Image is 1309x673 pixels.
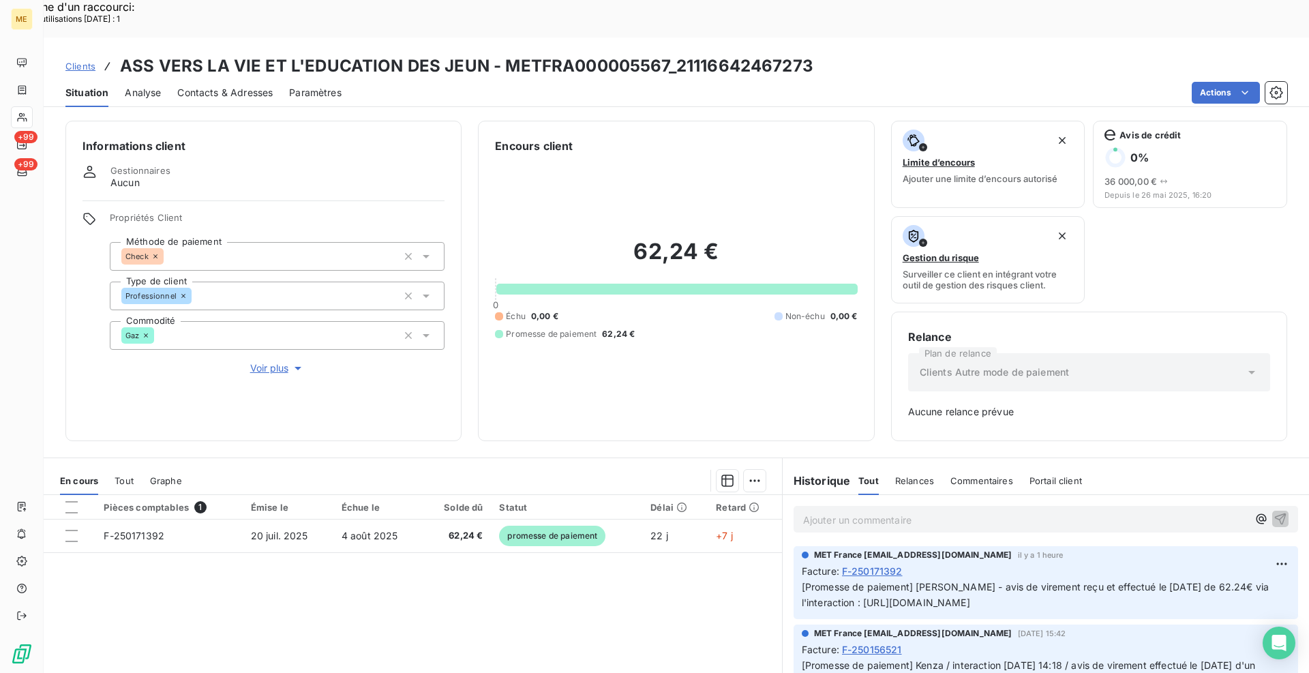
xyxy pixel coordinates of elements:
h3: ASS VERS LA VIE ET L'EDUCATION DES JEUN - METFRA000005567_21116642467273 [120,54,813,78]
span: 20 juil. 2025 [251,530,308,541]
span: +99 [14,131,37,143]
span: Commentaires [950,475,1013,486]
button: Voir plus [110,361,445,376]
span: 62,24 € [602,328,635,340]
span: Aucune relance prévue [908,405,1270,419]
span: 36 000,00 € [1104,176,1157,187]
span: MET France [EMAIL_ADDRESS][DOMAIN_NAME] [814,549,1012,561]
span: Aucun [110,176,140,190]
span: +7 j [716,530,733,541]
span: Tout [115,475,134,486]
span: Check [125,252,149,260]
a: +99 [11,134,32,155]
span: Ajouter une limite d’encours autorisé [903,173,1057,184]
span: Avis de crédit [1119,130,1181,140]
h6: Informations client [82,138,445,154]
span: 4 août 2025 [342,530,398,541]
span: 1 [194,501,207,513]
span: Depuis le 26 mai 2025, 16:20 [1104,191,1276,199]
div: Retard [716,502,773,513]
h6: Relance [908,329,1270,345]
span: promesse de paiement [499,526,605,546]
div: Solde dû [431,502,483,513]
span: Tout [858,475,879,486]
div: Open Intercom Messenger [1263,627,1295,659]
div: Pièces comptables [104,501,234,513]
img: Logo LeanPay [11,643,33,665]
h6: Encours client [495,138,573,154]
div: Émise le [251,502,325,513]
span: Gaz [125,331,139,340]
div: Échue le [342,502,415,513]
span: Échu [506,310,526,323]
span: En cours [60,475,98,486]
span: Non-échu [785,310,825,323]
span: Surveiller ce client en intégrant votre outil de gestion des risques client. [903,269,1074,290]
button: Actions [1192,82,1260,104]
span: Clients Autre mode de paiement [920,365,1070,379]
span: Facture : [802,564,839,578]
span: Graphe [150,475,182,486]
span: 0 [493,299,498,310]
span: 62,24 € [431,529,483,543]
span: Facture : [802,642,839,657]
span: Clients [65,61,95,72]
button: Limite d’encoursAjouter une limite d’encours autorisé [891,121,1085,208]
input: Ajouter une valeur [192,290,202,302]
span: Gestion du risque [903,252,979,263]
div: Délai [650,502,699,513]
span: Professionnel [125,292,177,300]
button: Gestion du risqueSurveiller ce client en intégrant votre outil de gestion des risques client. [891,216,1085,303]
span: Situation [65,86,108,100]
h6: Historique [783,473,851,489]
span: 22 j [650,530,668,541]
span: Portail client [1029,475,1082,486]
a: +99 [11,161,32,183]
span: Contacts & Adresses [177,86,273,100]
span: [DATE] 15:42 [1018,629,1066,638]
span: Propriétés Client [110,212,445,231]
span: Paramètres [289,86,342,100]
span: MET France [EMAIL_ADDRESS][DOMAIN_NAME] [814,627,1012,640]
span: Limite d’encours [903,157,975,168]
span: +99 [14,158,37,170]
span: [Promesse de paiement] [PERSON_NAME] - avis de virement reçu et effectué le [DATE] de 62.24€ via ... [802,581,1272,608]
span: Analyse [125,86,161,100]
input: Ajouter une valeur [154,329,165,342]
span: Gestionnaires [110,165,170,176]
span: Voir plus [250,361,305,375]
input: Ajouter une valeur [164,250,175,263]
a: Clients [65,59,95,73]
div: Statut [499,502,634,513]
span: F-250171392 [842,564,903,578]
h2: 62,24 € [495,238,857,279]
span: il y a 1 heure [1018,551,1064,559]
span: 0,00 € [531,310,558,323]
span: F-250171392 [104,530,164,541]
span: 0,00 € [830,310,858,323]
h6: 0 % [1130,151,1149,164]
span: Relances [895,475,934,486]
span: F-250156521 [842,642,902,657]
span: Promesse de paiement [506,328,597,340]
